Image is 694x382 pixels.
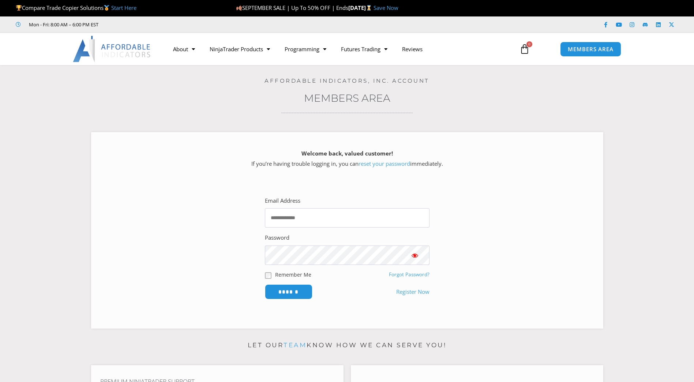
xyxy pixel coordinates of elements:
[389,271,429,278] a: Forgot Password?
[236,5,242,11] img: 🍂
[334,41,395,57] a: Futures Trading
[265,233,289,243] label: Password
[400,246,429,265] button: Show password
[166,41,511,57] nav: Menu
[16,4,136,11] span: Compare Trade Copier Solutions
[109,21,218,28] iframe: Customer reviews powered by Trustpilot
[277,41,334,57] a: Programming
[509,38,541,60] a: 0
[265,77,429,84] a: Affordable Indicators, Inc. Account
[73,36,151,62] img: LogoAI | Affordable Indicators – NinjaTrader
[359,160,410,167] a: reset your password
[27,20,98,29] span: Mon - Fri: 8:00 AM – 6:00 PM EST
[111,4,136,11] a: Start Here
[568,46,614,52] span: MEMBERS AREA
[526,41,532,47] span: 0
[104,149,590,169] p: If you’re having trouble logging in, you can immediately.
[16,5,22,11] img: 🏆
[275,271,311,278] label: Remember Me
[301,150,393,157] strong: Welcome back, valued customer!
[396,287,429,297] a: Register Now
[284,341,307,349] a: team
[374,4,398,11] a: Save Now
[236,4,348,11] span: SEPTEMBER SALE | Up To 50% OFF | Ends
[304,92,390,104] a: Members Area
[91,340,603,351] p: Let our know how we can serve you!
[104,5,109,11] img: 🥇
[366,5,372,11] img: ⌛
[265,196,300,206] label: Email Address
[395,41,430,57] a: Reviews
[166,41,202,57] a: About
[202,41,277,57] a: NinjaTrader Products
[560,42,621,57] a: MEMBERS AREA
[348,4,374,11] strong: [DATE]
